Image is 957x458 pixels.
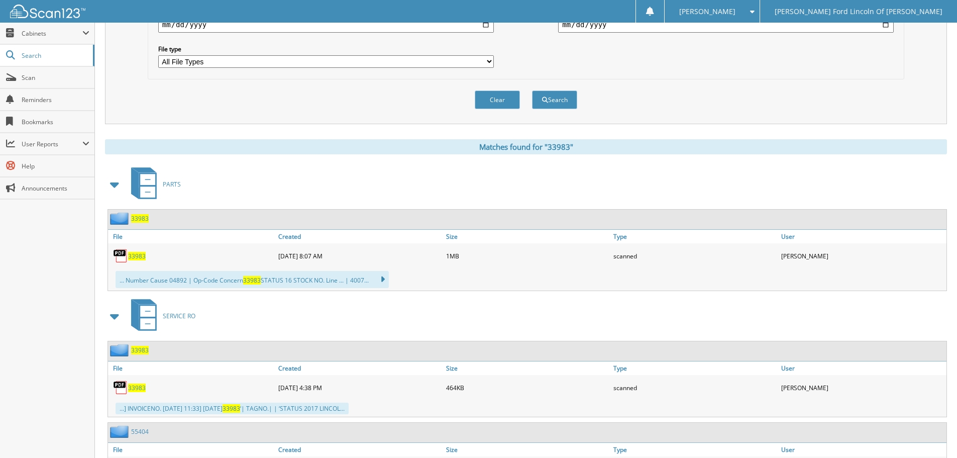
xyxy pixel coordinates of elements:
a: User [779,230,946,243]
a: Size [444,443,611,456]
a: Type [611,230,779,243]
div: scanned [611,378,779,398]
a: Size [444,361,611,375]
img: PDF.png [113,248,128,263]
div: ... Number Cause 04892 | Op-Code Concern STATUS 16 STOCK NO. Line ... | 4007... [116,271,389,288]
span: 33983 [223,404,240,413]
a: File [108,443,276,456]
span: User Reports [22,140,82,148]
a: SERVICE RO [125,296,195,336]
a: 33983 [131,214,149,223]
input: end [558,17,894,33]
img: folder2.png [110,344,131,356]
div: [DATE] 4:38 PM [276,378,444,398]
a: 33983 [128,252,146,260]
a: Created [276,361,444,375]
span: 33983 [243,276,261,285]
span: Scan [22,73,89,82]
img: PDF.png [113,380,128,395]
img: folder2.png [110,425,131,438]
input: start [158,17,494,33]
span: Cabinets [22,29,82,38]
div: scanned [611,246,779,266]
div: 464KB [444,378,611,398]
span: PARTS [163,180,181,189]
div: ...] INVOICENO. [DATE] 11:33] [DATE] ‘| TAGNO.| | ‘STATUS 2017 LINCOL... [116,403,349,414]
span: Announcements [22,184,89,193]
a: 33983 [131,346,149,354]
a: User [779,443,946,456]
span: Help [22,162,89,170]
a: File [108,230,276,243]
span: Search [22,51,88,60]
button: Clear [475,90,520,109]
a: Size [444,230,611,243]
a: File [108,361,276,375]
span: Bookmarks [22,118,89,126]
a: 33983 [128,384,146,392]
a: User [779,361,946,375]
span: [PERSON_NAME] [679,9,735,15]
button: Search [532,90,577,109]
iframe: Chat Widget [907,410,957,458]
a: Created [276,443,444,456]
a: 55404 [131,427,149,436]
div: [PERSON_NAME] [779,246,946,266]
div: Matches found for "33983" [105,139,947,154]
a: Type [611,443,779,456]
span: Reminders [22,96,89,104]
img: folder2.png [110,212,131,225]
div: 1MB [444,246,611,266]
a: PARTS [125,164,181,204]
div: [DATE] 8:07 AM [276,246,444,266]
label: File type [158,45,494,53]
div: [PERSON_NAME] [779,378,946,398]
img: scan123-logo-white.svg [10,5,85,18]
a: Type [611,361,779,375]
a: Created [276,230,444,243]
span: SERVICE RO [163,312,195,320]
span: [PERSON_NAME] Ford Lincoln Of [PERSON_NAME] [775,9,942,15]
